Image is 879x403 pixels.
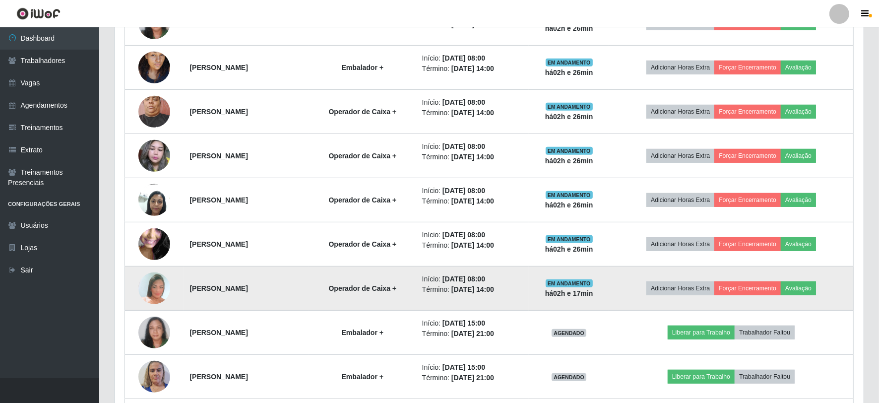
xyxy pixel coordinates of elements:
[714,149,781,163] button: Forçar Encerramento
[451,285,494,293] time: [DATE] 14:00
[189,240,248,248] strong: [PERSON_NAME]
[138,135,170,177] img: 1634907805222.jpeg
[546,59,593,67] span: EM ANDAMENTO
[451,153,494,161] time: [DATE] 14:00
[138,355,170,398] img: 1752868236583.jpeg
[646,105,714,119] button: Adicionar Horas Extra
[422,196,523,206] li: Término:
[714,105,781,119] button: Forçar Encerramento
[714,237,781,251] button: Forçar Encerramento
[442,275,485,283] time: [DATE] 08:00
[451,65,494,72] time: [DATE] 14:00
[442,142,485,150] time: [DATE] 08:00
[552,373,586,381] span: AGENDADO
[451,374,494,382] time: [DATE] 21:00
[646,193,714,207] button: Adicionar Horas Extra
[545,157,593,165] strong: há 02 h e 26 min
[545,201,593,209] strong: há 02 h e 26 min
[138,90,170,133] img: 1725884204403.jpeg
[189,284,248,292] strong: [PERSON_NAME]
[451,109,494,117] time: [DATE] 14:00
[442,319,485,327] time: [DATE] 15:00
[545,68,593,76] strong: há 02 h e 26 min
[329,196,397,204] strong: Operador de Caixa +
[442,363,485,371] time: [DATE] 15:00
[422,362,523,373] li: Início:
[781,193,816,207] button: Avaliação
[552,329,586,337] span: AGENDADO
[442,54,485,62] time: [DATE] 08:00
[714,61,781,74] button: Forçar Encerramento
[422,152,523,162] li: Término:
[189,152,248,160] strong: [PERSON_NAME]
[329,284,397,292] strong: Operador de Caixa +
[545,289,593,297] strong: há 02 h e 17 min
[138,179,170,221] img: 1678454090194.jpeg
[668,370,735,384] button: Liberar para Trabalho
[714,281,781,295] button: Forçar Encerramento
[138,209,170,280] img: 1746055016214.jpeg
[422,329,523,339] li: Término:
[189,64,248,71] strong: [PERSON_NAME]
[545,113,593,121] strong: há 02 h e 26 min
[781,237,816,251] button: Avaliação
[189,373,248,381] strong: [PERSON_NAME]
[342,329,383,336] strong: Embalador +
[138,265,170,311] img: 1737214491896.jpeg
[16,7,61,20] img: CoreUI Logo
[451,197,494,205] time: [DATE] 14:00
[451,330,494,337] time: [DATE] 21:00
[451,241,494,249] time: [DATE] 14:00
[329,108,397,116] strong: Operador de Caixa +
[442,187,485,195] time: [DATE] 08:00
[342,64,383,71] strong: Embalador +
[189,329,248,336] strong: [PERSON_NAME]
[646,61,714,74] button: Adicionar Horas Extra
[735,326,795,339] button: Trabalhador Faltou
[422,230,523,240] li: Início:
[422,141,523,152] li: Início:
[422,186,523,196] li: Início:
[422,108,523,118] li: Término:
[189,196,248,204] strong: [PERSON_NAME]
[646,281,714,295] button: Adicionar Horas Extra
[546,103,593,111] span: EM ANDAMENTO
[781,61,816,74] button: Avaliação
[422,274,523,284] li: Início:
[781,281,816,295] button: Avaliação
[422,284,523,295] li: Término:
[442,231,485,239] time: [DATE] 08:00
[646,237,714,251] button: Adicionar Horas Extra
[668,326,735,339] button: Liberar para Trabalho
[735,370,795,384] button: Trabalhador Faltou
[422,53,523,64] li: Início:
[422,318,523,329] li: Início:
[329,240,397,248] strong: Operador de Caixa +
[442,98,485,106] time: [DATE] 08:00
[422,240,523,251] li: Término:
[546,235,593,243] span: EM ANDAMENTO
[545,24,593,32] strong: há 02 h e 26 min
[546,147,593,155] span: EM ANDAMENTO
[714,193,781,207] button: Forçar Encerramento
[422,64,523,74] li: Término:
[781,105,816,119] button: Avaliação
[138,39,170,96] img: 1732630854810.jpeg
[422,97,523,108] li: Início:
[329,152,397,160] strong: Operador de Caixa +
[342,373,383,381] strong: Embalador +
[546,191,593,199] span: EM ANDAMENTO
[546,279,593,287] span: EM ANDAMENTO
[781,149,816,163] button: Avaliação
[189,108,248,116] strong: [PERSON_NAME]
[646,149,714,163] button: Adicionar Horas Extra
[422,373,523,383] li: Término:
[138,317,170,348] img: 1731531704923.jpeg
[545,245,593,253] strong: há 02 h e 26 min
